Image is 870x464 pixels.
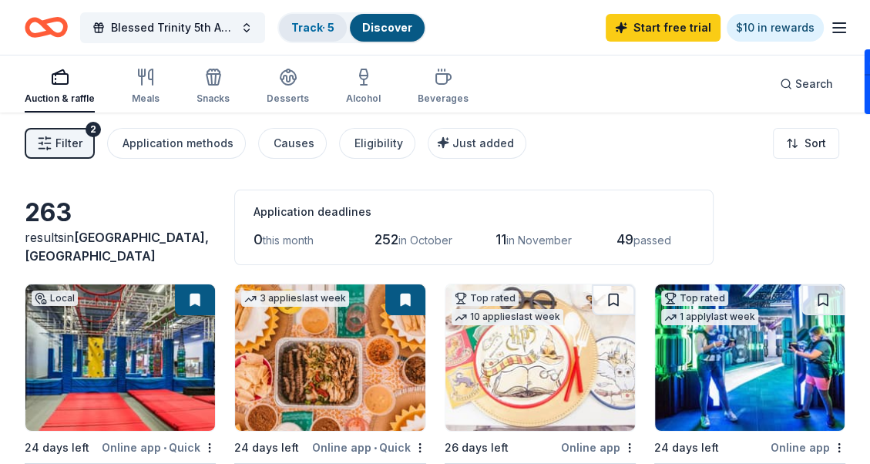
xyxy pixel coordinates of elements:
[654,439,719,457] div: 24 days left
[107,128,246,159] button: Application methods
[274,134,314,153] div: Causes
[25,230,209,264] span: in
[633,234,671,247] span: passed
[25,284,215,431] img: Image for Bravoz Entertainment Center
[25,230,209,264] span: [GEOGRAPHIC_DATA], [GEOGRAPHIC_DATA]
[445,439,509,457] div: 26 days left
[606,14,721,42] a: Start free trial
[795,75,833,93] span: Search
[291,21,334,34] a: Track· 5
[375,231,398,247] span: 252
[25,9,68,45] a: Home
[727,14,824,42] a: $10 in rewards
[80,12,265,43] button: Blessed Trinity 5th Anniversary Bingo
[263,234,314,247] span: this month
[55,134,82,153] span: Filter
[561,438,636,457] div: Online app
[254,231,263,247] span: 0
[277,12,426,43] button: Track· 5Discover
[132,92,160,105] div: Meals
[197,62,230,113] button: Snacks
[773,128,839,159] button: Sort
[197,92,230,105] div: Snacks
[235,284,425,431] img: Image for Chuy's Tex-Mex
[362,21,412,34] a: Discover
[32,291,78,306] div: Local
[346,62,381,113] button: Alcohol
[25,62,95,113] button: Auction & raffle
[25,92,95,105] div: Auction & raffle
[428,128,526,159] button: Just added
[655,284,845,431] img: Image for WonderWorks Orlando
[111,18,234,37] span: Blessed Trinity 5th Anniversary Bingo
[616,231,633,247] span: 49
[25,197,216,228] div: 263
[374,442,377,454] span: •
[267,62,309,113] button: Desserts
[398,234,452,247] span: in October
[241,291,349,307] div: 3 applies last week
[418,92,469,105] div: Beverages
[661,309,758,325] div: 1 apply last week
[258,128,327,159] button: Causes
[495,231,506,247] span: 11
[267,92,309,105] div: Desserts
[132,62,160,113] button: Meals
[346,92,381,105] div: Alcohol
[102,438,216,457] div: Online app Quick
[452,136,514,150] span: Just added
[804,134,826,153] span: Sort
[768,69,845,99] button: Search
[661,291,728,306] div: Top rated
[506,234,572,247] span: in November
[418,62,469,113] button: Beverages
[445,284,635,431] img: Image for Oriental Trading
[25,228,216,265] div: results
[339,128,415,159] button: Eligibility
[123,134,233,153] div: Application methods
[25,128,95,159] button: Filter2
[163,442,166,454] span: •
[234,439,299,457] div: 24 days left
[312,438,426,457] div: Online app Quick
[254,203,694,221] div: Application deadlines
[452,291,519,306] div: Top rated
[25,439,89,457] div: 24 days left
[771,438,845,457] div: Online app
[452,309,563,325] div: 10 applies last week
[354,134,403,153] div: Eligibility
[86,122,101,137] div: 2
